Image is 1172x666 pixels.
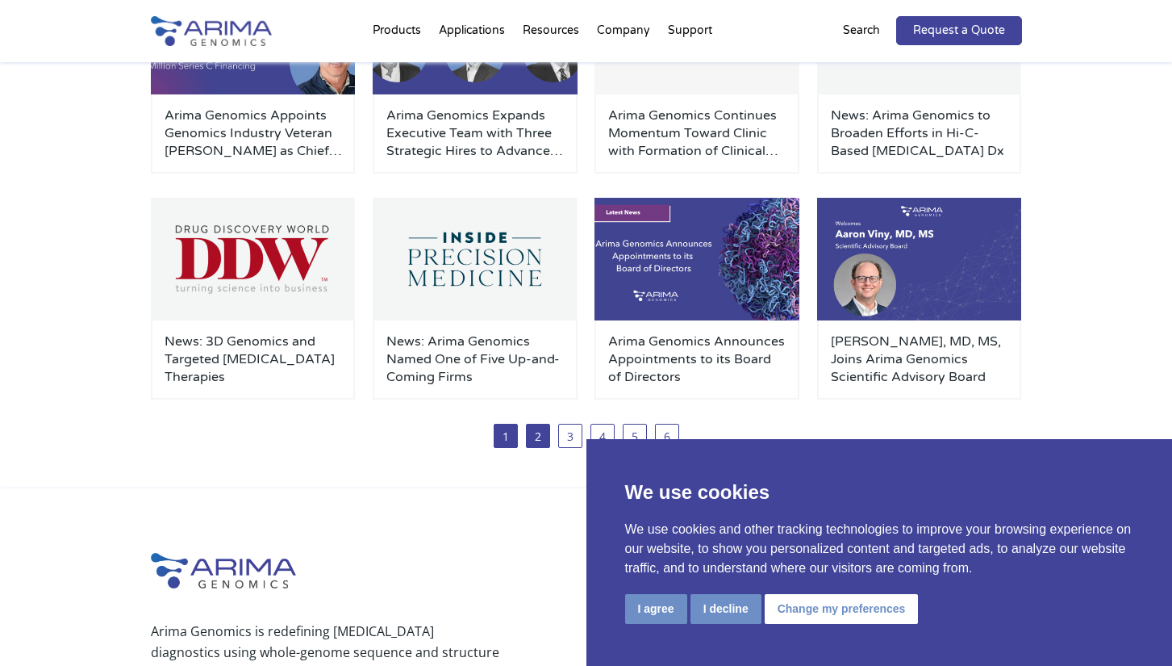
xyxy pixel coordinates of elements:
button: I agree [625,594,687,624]
a: Arima Genomics Continues Momentum Toward Clinic with Formation of Clinical Advisory Board [608,107,786,160]
a: [PERSON_NAME], MD, MS, Joins Arima Genomics Scientific Advisory Board [831,333,1008,386]
a: Arima Genomics Appoints Genomics Industry Veteran [PERSON_NAME] as Chief Executive Officer and Cl... [165,107,342,160]
img: Arima-Genomics-logo [151,553,296,589]
a: 5 [623,424,647,448]
a: Arima Genomics Expands Executive Team with Three Strategic Hires to Advance Clinical Applications... [386,107,564,160]
a: Arima Genomics Announces Appointments to its Board of Directors [608,333,786,386]
img: Drug-Discovery-World_Logo-500x300.png [151,198,356,320]
p: We use cookies and other tracking technologies to improve your browsing experience on our website... [625,520,1134,578]
span: 1 [494,424,518,448]
p: We use cookies [625,478,1134,507]
a: News: 3D Genomics and Targeted [MEDICAL_DATA] Therapies [165,333,342,386]
img: Inside-Precision-Medicine_Logo-500x300.png [373,198,578,320]
a: 6 [655,424,679,448]
img: Aaron-Viny-SAB-500x300.jpg [817,198,1022,320]
a: News: Arima Genomics to Broaden Efforts in Hi-C-Based [MEDICAL_DATA] Dx [831,107,1008,160]
a: News: Arima Genomics Named One of Five Up-and-Coming Firms [386,333,564,386]
button: Change my preferences [765,594,919,624]
button: I decline [690,594,761,624]
a: 3 [558,424,582,448]
a: 4 [590,424,615,448]
img: Arima-Genomics-logo [151,16,272,46]
a: Request a Quote [896,16,1022,45]
img: Board-members-500x300.jpg [594,198,799,320]
a: 2 [526,424,550,448]
p: Search [843,20,880,41]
